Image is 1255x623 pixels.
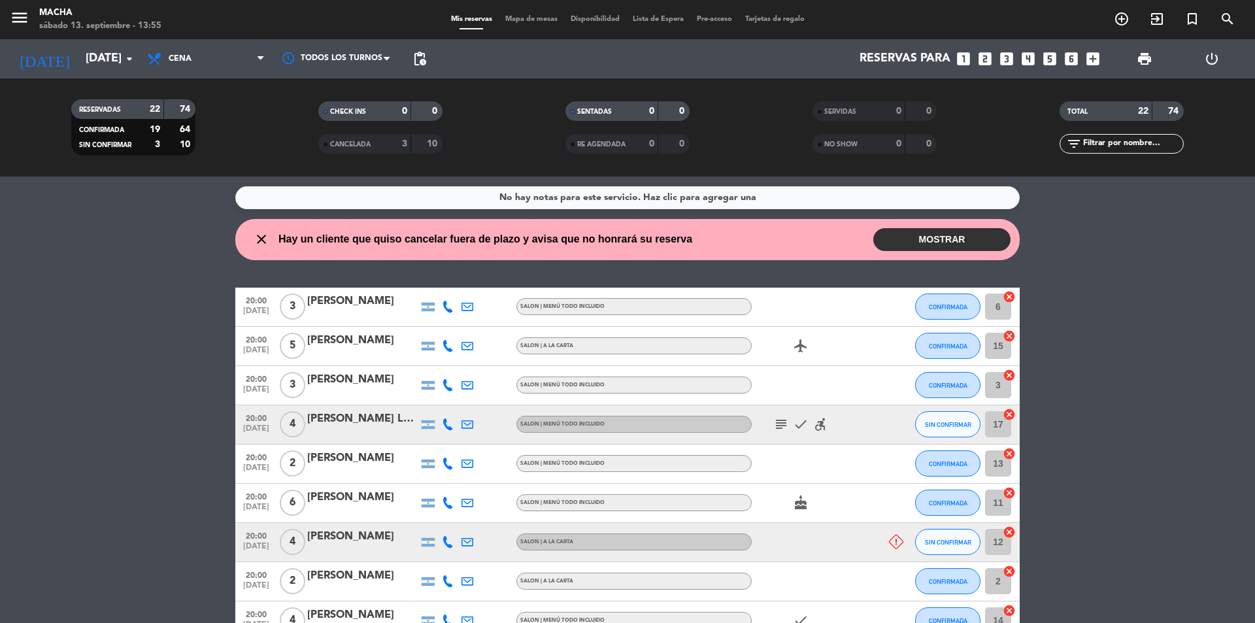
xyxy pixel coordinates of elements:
span: 20:00 [240,488,273,503]
div: [PERSON_NAME] [307,371,418,388]
span: 3 [280,294,305,320]
span: SALON | MENÚ TODO INCLUIDO [520,382,605,388]
div: Macha [39,7,161,20]
button: CONFIRMADA [915,372,980,398]
span: NO SHOW [824,141,858,148]
span: CONFIRMADA [929,460,967,467]
button: SIN CONFIRMAR [915,411,980,437]
span: 5 [280,333,305,359]
i: [DATE] [10,44,79,73]
span: TOTAL [1067,109,1088,115]
span: [DATE] [240,307,273,322]
button: CONFIRMADA [915,333,980,359]
div: [PERSON_NAME] [307,450,418,467]
span: SALON | MENÚ TODO INCLUIDO [520,618,605,623]
span: Tarjetas de regalo [739,16,811,23]
i: cancel [1003,526,1016,539]
span: CONFIRMADA [929,578,967,585]
span: SALON | MENÚ TODO INCLUIDO [520,461,605,466]
strong: 0 [679,139,687,148]
span: 4 [280,411,305,437]
strong: 74 [180,105,193,114]
strong: 0 [649,107,654,116]
i: add_box [1084,50,1101,67]
div: [PERSON_NAME] La [PERSON_NAME] [307,411,418,428]
i: looks_two [977,50,994,67]
i: add_circle_outline [1114,11,1129,27]
span: [DATE] [240,503,273,518]
span: SIN CONFIRMAR [925,421,971,428]
i: accessible_forward [812,416,828,432]
strong: 22 [150,105,160,114]
button: SIN CONFIRMAR [915,529,980,555]
div: [PERSON_NAME] [307,489,418,506]
i: power_settings_new [1204,51,1220,67]
strong: 0 [896,107,901,116]
i: turned_in_not [1184,11,1200,27]
div: [PERSON_NAME] [307,528,418,545]
span: 2 [280,568,305,594]
i: cancel [1003,447,1016,460]
span: [DATE] [240,581,273,596]
span: 20:00 [240,567,273,582]
span: CONFIRMADA [929,343,967,350]
div: [PERSON_NAME] [307,332,418,349]
span: CANCELADA [330,141,371,148]
i: looks_6 [1063,50,1080,67]
i: cancel [1003,565,1016,578]
button: menu [10,8,29,32]
strong: 0 [926,139,934,148]
span: SIN CONFIRMAR [79,142,131,148]
i: looks_5 [1041,50,1058,67]
i: exit_to_app [1149,11,1165,27]
span: SIN CONFIRMAR [925,539,971,546]
span: Cena [169,54,192,63]
div: No hay notas para este servicio. Haz clic para agregar una [499,190,756,205]
span: print [1137,51,1152,67]
i: menu [10,8,29,27]
div: [PERSON_NAME] [307,293,418,310]
i: check [793,416,809,432]
span: 3 [280,372,305,398]
i: airplanemode_active [793,338,809,354]
i: looks_one [955,50,972,67]
button: CONFIRMADA [915,450,980,477]
span: 20:00 [240,410,273,425]
div: sábado 13. septiembre - 13:55 [39,20,161,33]
strong: 0 [679,107,687,116]
strong: 3 [155,140,160,149]
span: 6 [280,490,305,516]
span: 20:00 [240,371,273,386]
span: 20:00 [240,606,273,621]
strong: 0 [649,139,654,148]
span: Disponibilidad [564,16,626,23]
span: 4 [280,529,305,555]
strong: 0 [402,107,407,116]
i: cancel [1003,369,1016,382]
span: pending_actions [412,51,427,67]
span: CONFIRMADA [79,127,124,133]
span: 2 [280,450,305,477]
span: CONFIRMADA [929,499,967,507]
i: cake [793,495,809,511]
span: Reservas para [860,52,950,65]
span: 20:00 [240,331,273,346]
div: [PERSON_NAME] [307,567,418,584]
span: 20:00 [240,449,273,464]
span: RE AGENDADA [577,141,626,148]
span: RESERVADAS [79,107,121,113]
span: Lista de Espera [626,16,690,23]
strong: 0 [896,139,901,148]
i: cancel [1003,604,1016,617]
span: SALON | A LA CARTA [520,343,573,348]
span: SALON | MENÚ TODO INCLUIDO [520,500,605,505]
i: cancel [1003,329,1016,343]
div: LOG OUT [1178,39,1245,78]
strong: 10 [427,139,440,148]
i: looks_3 [998,50,1015,67]
span: [DATE] [240,424,273,439]
input: Filtrar por nombre... [1082,137,1183,151]
span: SALON | MENÚ TODO INCLUIDO [520,304,605,309]
span: CONFIRMADA [929,382,967,389]
i: subject [773,416,789,432]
